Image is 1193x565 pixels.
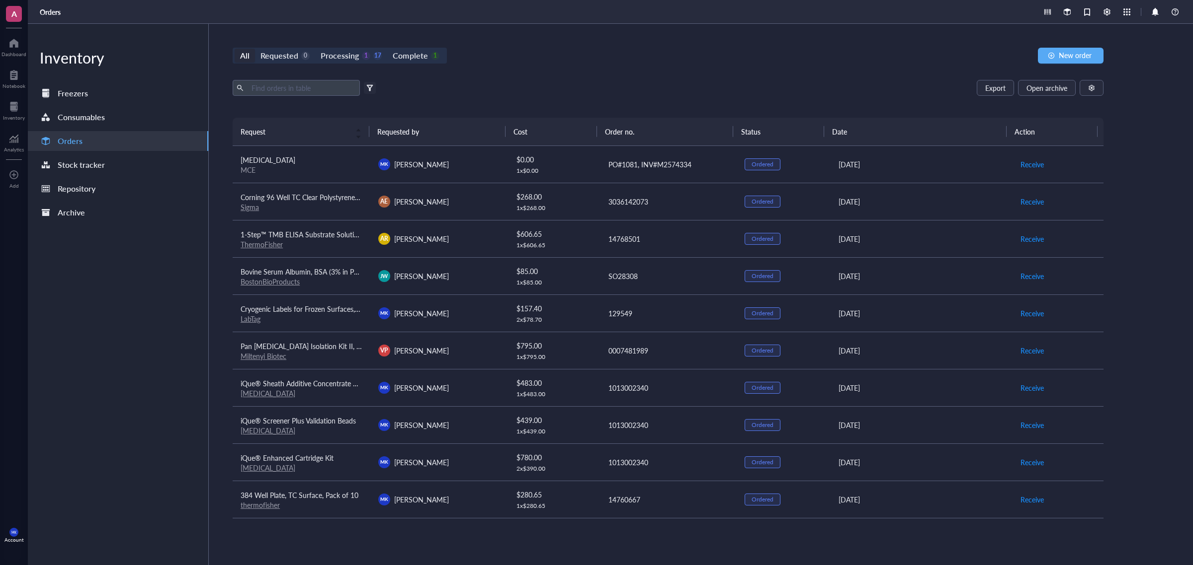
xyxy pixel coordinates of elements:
[394,197,449,207] span: [PERSON_NAME]
[28,179,208,199] a: Repository
[608,494,729,505] div: 14760667
[4,537,24,543] div: Account
[1021,457,1044,468] span: Receive
[516,377,591,388] div: $ 483.00
[241,165,362,174] div: MCE
[608,159,729,170] div: PO#1081, INV#M2574334
[58,206,85,219] div: Archive
[608,457,729,468] div: 1013002340
[241,416,356,425] span: iQue® Screener Plus Validation Beads
[394,383,449,393] span: [PERSON_NAME]
[233,48,447,64] div: segmented control
[241,229,365,239] span: 1-Step™ TMB ELISA Substrate Solutions
[241,351,286,361] a: Miltenyi Biotec
[752,272,773,280] div: Ordered
[241,388,295,398] a: [MEDICAL_DATA]
[516,266,591,277] div: $ 85.00
[380,160,388,167] span: MK
[733,118,824,145] th: Status
[839,233,1004,244] div: [DATE]
[839,196,1004,207] div: [DATE]
[241,341,377,351] span: Pan [MEDICAL_DATA] Isolation Kit II, mouse
[380,197,388,206] span: AE
[839,494,1004,505] div: [DATE]
[1021,196,1044,207] span: Receive
[839,308,1004,319] div: [DATE]
[58,158,105,172] div: Stock tracker
[28,155,208,175] a: Stock tracker
[248,80,356,95] input: Find orders in table
[516,154,591,165] div: $ 0.00
[58,86,88,100] div: Freezers
[241,304,542,314] span: Cryogenic Labels for Frozen Surfaces, SnapPEEL™, Dymo LW 550 - 1.125" x 0.625" + 0.437" Circle
[321,49,359,63] div: Processing
[599,443,737,481] td: 1013002340
[516,191,591,202] div: $ 268.00
[1038,48,1104,64] button: New order
[1020,268,1044,284] button: Receive
[608,345,729,356] div: 0007481989
[40,7,63,16] a: Orders
[516,390,591,398] div: 1 x $ 483.00
[599,406,737,443] td: 1013002340
[516,489,591,500] div: $ 280.65
[1021,382,1044,393] span: Receive
[752,309,773,317] div: Ordered
[985,84,1006,92] span: Export
[2,67,25,89] a: Notebook
[241,126,349,137] span: Request
[28,48,208,68] div: Inventory
[752,384,773,392] div: Ordered
[301,52,310,60] div: 0
[58,134,83,148] div: Orders
[516,303,591,314] div: $ 157.40
[9,183,19,189] div: Add
[516,415,591,425] div: $ 439.00
[3,115,25,121] div: Inventory
[1007,118,1098,145] th: Action
[1026,84,1067,92] span: Open archive
[839,271,1004,282] div: [DATE]
[28,107,208,127] a: Consumables
[506,118,596,145] th: Cost
[380,495,388,502] span: MK
[380,272,388,280] span: JW
[608,233,729,244] div: 14768501
[241,500,280,510] a: thermofisher
[1020,417,1044,433] button: Receive
[599,332,737,369] td: 0007481989
[241,425,295,435] a: [MEDICAL_DATA]
[241,267,368,277] span: Bovine Serum Albumin, BSA (3% in PBST)
[599,294,737,332] td: 129549
[752,160,773,168] div: Ordered
[752,347,773,354] div: Ordered
[241,378,430,388] span: iQue® Sheath Additive Concentrate Solution for Sheath Fluid
[516,340,591,351] div: $ 795.00
[516,502,591,510] div: 1 x $ 280.65
[752,495,773,503] div: Ordered
[241,314,260,324] a: LabTag
[260,49,298,63] div: Requested
[1,35,26,57] a: Dashboard
[241,192,445,202] span: Corning 96 Well TC Clear Polystyrene Microplate, flat bottom clear
[380,346,388,355] span: VP
[394,420,449,430] span: [PERSON_NAME]
[2,83,25,89] div: Notebook
[599,481,737,518] td: 14760667
[752,235,773,243] div: Ordered
[599,146,737,183] td: PO#1081, INV#M2574334
[241,453,334,463] span: iQue® Enhanced Cartridge Kit
[58,182,95,196] div: Repository
[241,277,300,286] a: BostonBioProducts
[1021,308,1044,319] span: Receive
[516,465,591,473] div: 2 x $ 390.00
[394,494,449,504] span: [PERSON_NAME]
[241,239,283,249] a: ThermoFisher
[1021,494,1044,505] span: Receive
[516,204,591,212] div: 1 x $ 268.00
[1020,380,1044,396] button: Receive
[369,118,506,145] th: Requested by
[1021,420,1044,430] span: Receive
[608,308,729,319] div: 129549
[241,490,358,500] span: 384 Well Plate, TC Surface, Pack of 10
